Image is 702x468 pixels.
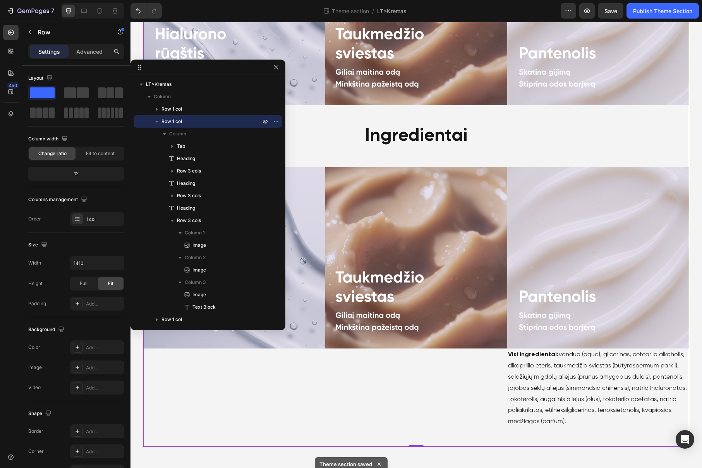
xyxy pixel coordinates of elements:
[28,260,41,266] div: Width
[70,256,124,270] input: Auto
[154,93,171,101] span: Column
[86,428,122,435] div: Add...
[38,48,60,56] p: Settings
[76,48,103,56] p: Advanced
[177,204,195,212] span: Heading
[86,301,122,307] div: Add...
[195,145,377,327] img: gempages_541921839358674094-d0423dbf-8f70-49eb-9b41-b6b78aa83b35.png
[626,3,699,19] button: Publish Theme Section
[28,448,44,455] div: Corner
[192,241,206,249] span: Image
[28,300,46,307] div: Padding
[7,82,19,89] div: 450
[28,344,40,351] div: Color
[28,195,89,205] div: Columns management
[161,118,182,125] span: Row 1 col
[372,7,374,15] span: /
[177,142,185,150] span: Tab
[38,150,67,157] span: Change ratio
[598,3,623,19] button: Save
[28,428,43,435] div: Border
[161,105,182,113] span: Row 1 col
[3,3,58,19] button: 7
[28,280,43,287] div: Height
[378,328,558,406] p: vanduo (aqua), glicerinas, cetearilo alkoholis, dikaprililo eteris, taukmedžio sviestas (butyrosp...
[604,8,617,14] span: Save
[51,6,54,15] p: 7
[177,179,195,187] span: Heading
[28,240,49,250] div: Size
[28,384,41,391] div: Video
[30,168,123,179] div: 12
[86,216,122,223] div: 1 col
[86,150,115,157] span: Fit to content
[185,229,205,237] span: Column 1
[377,7,407,15] span: LT>Kremas
[169,130,186,138] span: Column
[633,7,692,15] div: Publish Theme Section
[80,280,88,287] span: Full
[185,254,206,261] span: Column 2
[676,430,694,449] div: Open Intercom Messenger
[28,325,66,335] div: Background
[28,134,69,144] div: Column width
[28,408,53,419] div: Shape
[185,278,206,286] span: Column 3
[177,192,201,200] span: Row 3 cols
[192,303,216,311] span: Text Block
[28,73,54,84] div: Layout
[108,280,113,287] span: Fit
[130,22,702,468] iframe: Design area
[177,155,195,162] span: Heading
[86,364,122,371] div: Add...
[28,215,41,222] div: Order
[330,7,371,15] span: Theme section
[86,384,122,391] div: Add...
[146,80,172,88] span: LT>Kremas
[161,316,182,323] span: Row 1 col
[86,448,122,455] div: Add...
[38,27,103,37] p: Row
[177,217,201,224] span: Row 3 cols
[28,364,42,371] div: Image
[86,344,122,351] div: Add...
[378,330,428,336] strong: Visi ingredientai:
[130,3,162,19] div: Undo/Redo
[377,145,559,327] img: gempages_541921839358674094-b02cebb4-657a-4027-a3fb-53066325e1f1.png
[192,291,206,299] span: Image
[177,167,201,175] span: Row 3 cols
[192,266,206,274] span: Image
[319,460,372,468] p: Theme section saved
